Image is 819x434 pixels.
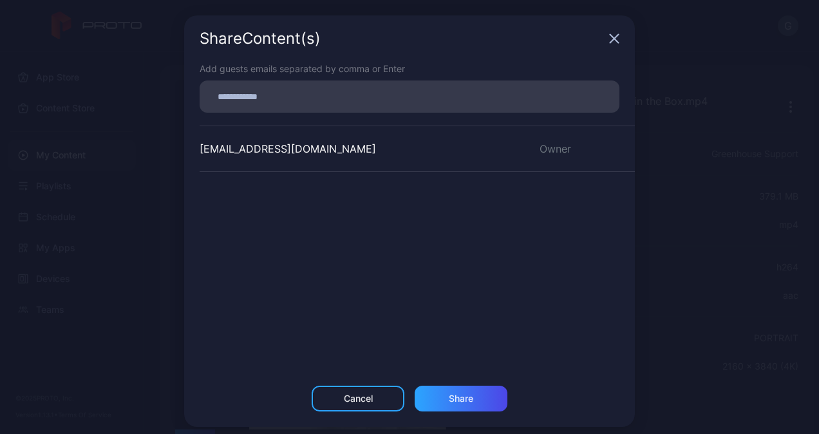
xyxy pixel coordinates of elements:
div: Share [449,393,473,404]
div: Share Content (s) [200,31,604,46]
button: Cancel [312,386,404,411]
div: Cancel [344,393,373,404]
div: [EMAIL_ADDRESS][DOMAIN_NAME] [200,141,376,156]
div: Add guests emails separated by comma or Enter [200,62,619,75]
button: Share [415,386,507,411]
div: Owner [524,141,635,156]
